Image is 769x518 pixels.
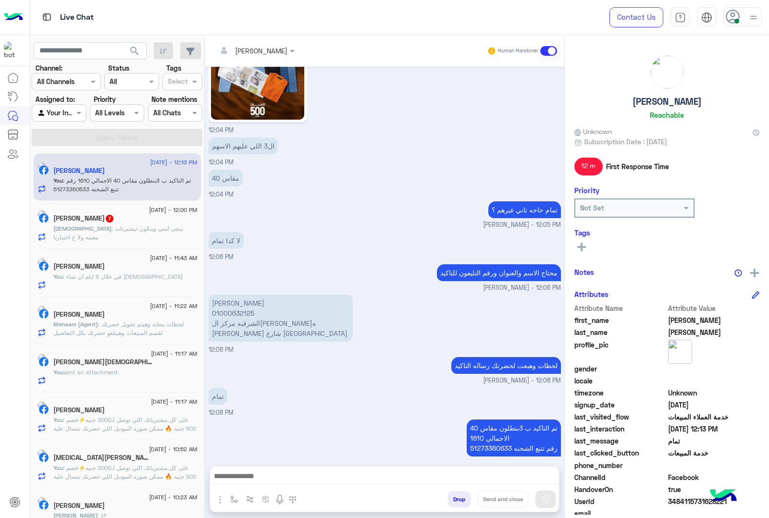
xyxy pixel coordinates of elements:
label: Note mentions [151,94,197,104]
img: Facebook [39,500,49,510]
span: You [53,416,63,423]
label: Assigned to: [36,94,75,104]
span: [DATE] - 10:52 AM [149,445,197,454]
img: Logo [4,7,23,27]
span: last_visited_flow [574,412,666,422]
img: tab [701,12,712,23]
img: send message [541,494,550,504]
img: make a call [289,496,297,504]
span: على كل مشترياتك اللي توصل لـ3000 جنيه⚡خصم 500 جنيه 🔥 ممكن صوره الموديل اللي حضرتك بتسال عليه [53,464,196,480]
span: [DATE] - 11:22 AM [150,302,197,310]
span: You [53,177,63,184]
span: 12:04 PM [209,191,234,198]
span: 3484115731628221 [668,496,760,506]
span: true [668,484,760,494]
h5: احمد عبدالقوى [53,262,105,271]
span: 12:08 PM [209,346,234,353]
span: last_name [574,327,666,337]
span: [PERSON_NAME] - 12:06 PM [483,284,561,293]
p: 19/8/2025, 12:08 PM [451,357,561,374]
img: create order [262,495,270,503]
span: null [668,376,760,386]
img: Facebook [39,165,49,175]
span: ChannelId [574,472,666,482]
div: Select [166,76,188,88]
img: Facebook [39,309,49,319]
label: Status [108,63,129,73]
span: profile_pic [574,340,666,362]
img: Facebook [39,453,49,462]
img: picture [37,162,46,171]
img: picture [668,340,692,364]
h6: Reachable [650,111,684,119]
span: You [53,464,63,471]
span: last_clicked_button [574,448,666,458]
span: Attribute Value [668,303,760,313]
span: last_interaction [574,424,666,434]
span: [DATE] - 11:43 AM [150,254,197,262]
button: select flow [226,491,242,507]
h6: Attributes [574,290,608,298]
span: 12:04 PM [209,159,234,166]
span: UserId [574,496,666,506]
span: [PERSON_NAME] - 12:05 PM [483,221,561,230]
img: picture [37,354,46,362]
span: 12:08 PM [209,409,234,416]
span: Mohamed [668,315,760,325]
span: First Response Time [606,161,669,172]
span: Unknown [668,388,760,398]
span: Unknown [574,126,612,136]
span: على كل مشترياتك اللي توصل لـ3000 جنيه⚡خصم 500 جنيه 🔥 ممكن صوره الموديل اللي حضرتك بتسال عليه [53,416,196,432]
img: Trigger scenario [246,495,254,503]
h5: Mohamed Ali [53,167,105,175]
img: send attachment [214,494,226,506]
span: [DATE] - 11:17 AM [151,349,197,358]
span: [DATE] - 11:17 AM [151,397,197,406]
span: Menaam (Agent) [53,321,98,328]
span: 2025-08-19T09:13:11.79Z [668,424,760,434]
small: Human Handover [498,47,538,55]
h5: Ahmed Hanafi [53,358,154,366]
img: hulul-logo.png [707,480,740,513]
button: Apply Filters [32,129,202,146]
span: Attribute Name [574,303,666,313]
span: في خلال 6 ايام ان شاء الله [63,273,183,280]
span: last_message [574,436,666,446]
img: Facebook [39,405,49,414]
img: send voice note [274,494,285,506]
h5: Mohamed Fouda [53,502,105,510]
a: Contact Us [609,7,663,27]
label: Channel: [36,63,62,73]
span: [DEMOGRAPHIC_DATA] [53,225,112,232]
span: نيجي امتي وبتكون تيشيرتات معينه ولا ع اختيارنا [53,225,183,241]
button: search [123,42,147,63]
span: locale [574,376,666,386]
p: 19/8/2025, 12:08 PM [209,388,227,405]
img: Facebook [39,357,49,367]
p: Live Chat [60,11,94,24]
button: create order [258,491,274,507]
h5: [PERSON_NAME] [633,96,702,107]
span: search [129,45,140,57]
span: تم التاكيد ب 3بنطلون مقاس 40 الاجمالي 1610 رقم تتبع الشحنه 51273360633 [53,177,191,193]
img: Facebook [39,261,49,271]
span: خدمة العملاء المبيعات [668,412,760,422]
span: null [668,364,760,374]
span: 7 [106,215,113,222]
h5: أبو هريره المصرى [53,310,105,319]
p: 19/8/2025, 12:04 PM [209,170,243,186]
span: You [53,273,63,280]
p: 19/8/2025, 12:13 PM [467,419,561,456]
img: picture [37,210,46,219]
img: picture [37,258,46,267]
span: [DATE] - 12:00 PM [149,206,197,214]
span: You [53,369,63,376]
span: 2024-09-30T17:28:12.764Z [668,400,760,410]
button: Trigger scenario [242,491,258,507]
img: profile [747,12,759,24]
span: Ali [668,327,760,337]
h6: Priority [574,186,599,195]
span: لحظات معايه وهيتم تحويل حضرتك لقسم المبيعات وهيبلغو حضرتك بكل التفاصيل [53,321,184,336]
h6: Tags [574,228,759,237]
a: tab [670,7,690,27]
